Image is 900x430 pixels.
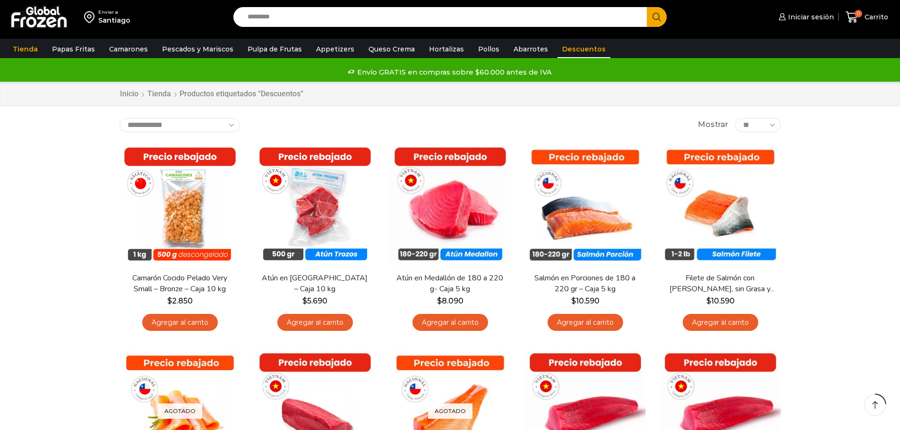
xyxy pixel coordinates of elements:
[683,314,758,331] a: Agregar al carrito: “Filete de Salmón con Piel, sin Grasa y sin Espinas 1-2 lb – Caja 10 Kg”
[98,16,130,25] div: Santiago
[302,296,307,305] span: $
[395,273,504,295] a: Atún en Medallón de 180 a 220 g- Caja 5 kg
[557,40,610,58] a: Descuentos
[243,40,307,58] a: Pulpa de Frutas
[84,9,98,25] img: address-field-icon.svg
[548,314,623,331] a: Agregar al carrito: “Salmón en Porciones de 180 a 220 gr - Caja 5 kg”
[647,7,667,27] button: Search button
[120,118,240,132] select: Pedido de la tienda
[260,273,369,295] a: Atún en [GEOGRAPHIC_DATA] – Caja 10 kg
[167,296,172,305] span: $
[776,8,834,26] a: Iniciar sesión
[158,404,202,419] p: Agotado
[437,296,463,305] bdi: 8.090
[855,10,862,17] span: 0
[180,89,303,98] h1: Productos etiquetados “Descuentos”
[412,314,488,331] a: Agregar al carrito: “Atún en Medallón de 180 a 220 g- Caja 5 kg”
[142,314,218,331] a: Agregar al carrito: “Camarón Cocido Pelado Very Small - Bronze - Caja 10 kg”
[509,40,553,58] a: Abarrotes
[571,296,600,305] bdi: 10.590
[706,296,711,305] span: $
[311,40,359,58] a: Appetizers
[786,12,834,22] span: Iniciar sesión
[424,40,469,58] a: Hortalizas
[104,40,153,58] a: Camarones
[364,40,420,58] a: Queso Crema
[428,404,472,419] p: Agotado
[706,296,735,305] bdi: 10.590
[147,89,171,100] a: Tienda
[125,273,234,295] a: Camarón Cocido Pelado Very Small – Bronze – Caja 10 kg
[843,6,891,28] a: 0 Carrito
[98,9,130,16] div: Enviar a
[473,40,504,58] a: Pollos
[302,296,327,305] bdi: 5.690
[666,273,774,295] a: Filete de Salmón con [PERSON_NAME], sin Grasa y sin Espinas 1-2 lb – Caja 10 Kg
[571,296,576,305] span: $
[531,273,639,295] a: Salmón en Porciones de 180 a 220 gr – Caja 5 kg
[120,89,303,100] nav: Breadcrumb
[8,40,43,58] a: Tienda
[437,296,442,305] span: $
[277,314,353,331] a: Agregar al carrito: “Atún en Trozos - Caja 10 kg”
[157,40,238,58] a: Pescados y Mariscos
[120,89,139,100] a: Inicio
[47,40,100,58] a: Papas Fritas
[167,296,193,305] bdi: 2.850
[862,12,888,22] span: Carrito
[698,119,728,130] span: Mostrar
